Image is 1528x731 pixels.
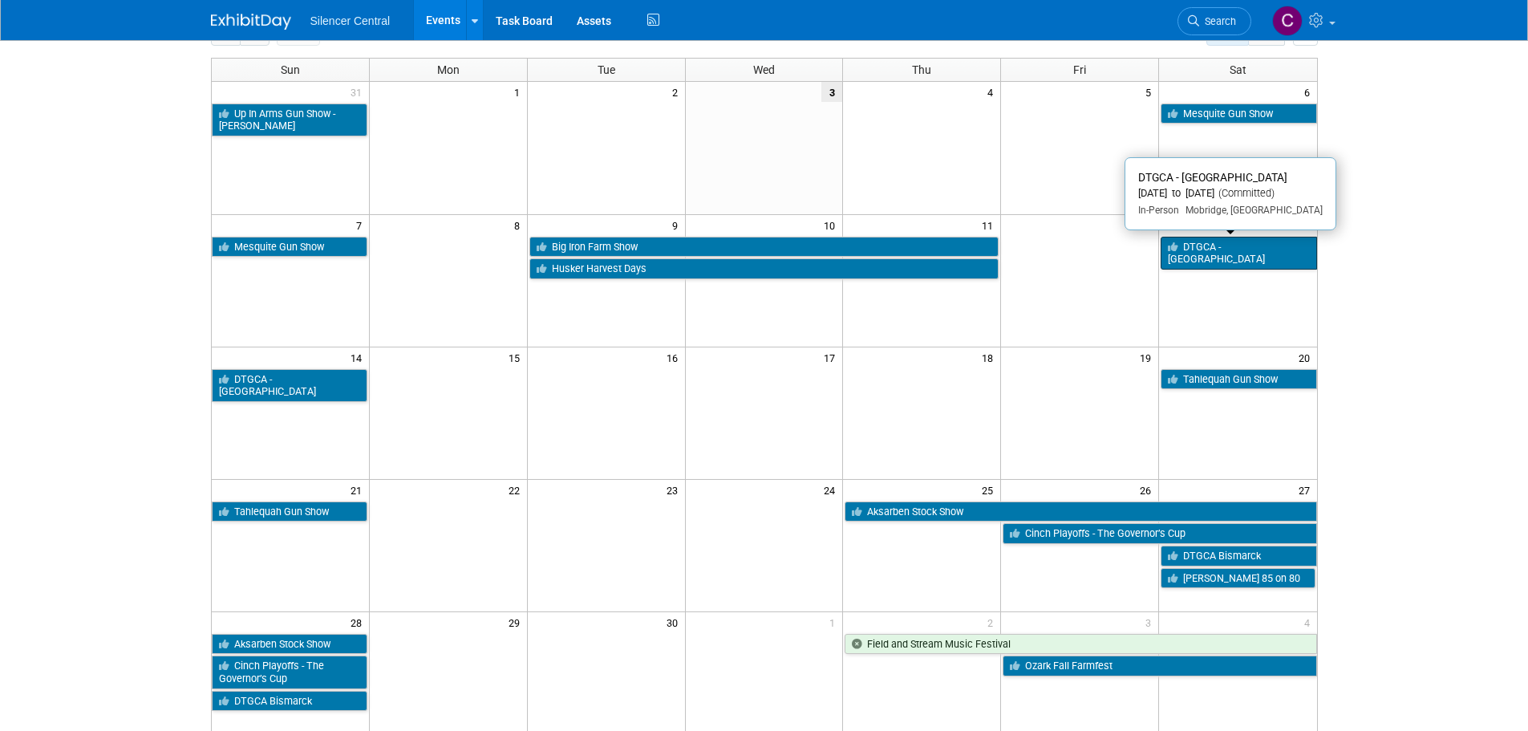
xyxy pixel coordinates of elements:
img: ExhibitDay [211,14,291,30]
img: Cade Cox [1272,6,1303,36]
div: [DATE] to [DATE] [1138,187,1323,201]
span: 21 [349,480,369,500]
span: 2 [671,82,685,102]
span: 17 [822,347,842,368]
span: 8 [513,215,527,235]
span: 6 [1303,82,1317,102]
a: Mesquite Gun Show [212,237,367,258]
span: 4 [1303,612,1317,632]
span: Fri [1073,63,1086,76]
a: Big Iron Farm Show [529,237,999,258]
a: DTGCA Bismarck [1161,546,1316,567]
span: 5 [1144,82,1158,102]
span: DTGCA - [GEOGRAPHIC_DATA] [1138,171,1287,184]
span: Silencer Central [310,14,391,27]
span: Sat [1230,63,1246,76]
span: Search [1199,15,1236,27]
span: Wed [753,63,775,76]
a: Husker Harvest Days [529,258,999,279]
a: Aksarben Stock Show [212,634,367,655]
span: 22 [507,480,527,500]
span: 18 [980,347,1000,368]
span: 25 [980,480,1000,500]
span: In-Person [1138,205,1179,216]
span: 9 [671,215,685,235]
span: 19 [1138,347,1158,368]
span: 3 [821,82,842,102]
a: Tahlequah Gun Show [212,502,367,522]
a: DTGCA - [GEOGRAPHIC_DATA] [212,369,367,402]
span: 10 [822,215,842,235]
a: Aksarben Stock Show [845,502,1316,522]
a: DTGCA - [GEOGRAPHIC_DATA] [1161,237,1316,270]
span: 15 [507,347,527,368]
span: 2 [986,612,1000,632]
span: 23 [665,480,685,500]
span: 26 [1138,480,1158,500]
a: Cinch Playoffs - The Governor’s Cup [1003,523,1316,544]
span: 3 [1144,612,1158,632]
span: 4 [986,82,1000,102]
span: 16 [665,347,685,368]
span: 29 [507,612,527,632]
span: Thu [912,63,931,76]
span: 28 [349,612,369,632]
span: 1 [828,612,842,632]
span: Mon [437,63,460,76]
span: 14 [349,347,369,368]
a: Field and Stream Music Festival [845,634,1316,655]
span: 27 [1297,480,1317,500]
a: Up In Arms Gun Show - [PERSON_NAME] [212,104,367,136]
span: (Committed) [1214,187,1275,199]
a: [PERSON_NAME] 85 on 80 [1161,568,1315,589]
a: Mesquite Gun Show [1161,104,1316,124]
span: 1 [513,82,527,102]
span: 30 [665,612,685,632]
a: DTGCA Bismarck [212,691,367,712]
a: Cinch Playoffs - The Governor’s Cup [212,656,367,688]
a: Search [1177,7,1251,35]
span: 7 [355,215,369,235]
span: 20 [1297,347,1317,368]
span: Sun [281,63,300,76]
span: 31 [349,82,369,102]
span: 24 [822,480,842,500]
a: Ozark Fall Farmfest [1003,656,1316,676]
a: Tahlequah Gun Show [1161,369,1316,390]
span: Tue [598,63,615,76]
span: 11 [980,215,1000,235]
h2: [DATE] [740,25,786,43]
span: Mobridge, [GEOGRAPHIC_DATA] [1179,205,1323,216]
